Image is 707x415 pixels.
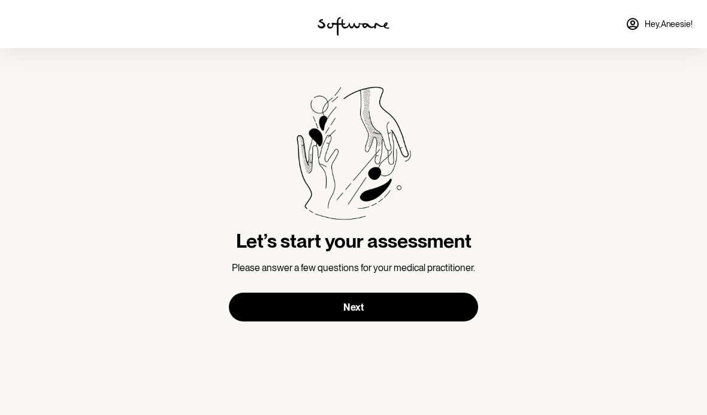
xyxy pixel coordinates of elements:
button: Next [229,293,478,321]
span: Hey, Aneesie ! [645,19,693,29]
img: Software treatment bottle [296,86,411,220]
img: software logo [318,17,389,36]
p: Please answer a few questions for your medical practitioner. [229,262,478,273]
span: Next [343,302,364,313]
h3: Let’s start your assessment [229,230,478,252]
a: Hey,Aneesie! [618,10,700,38]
